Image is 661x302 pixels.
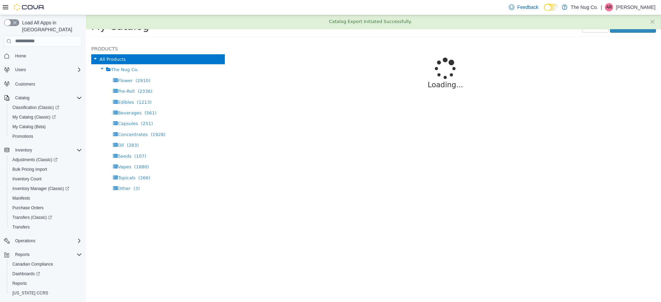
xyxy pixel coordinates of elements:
[170,65,549,76] p: Loading...
[1,93,85,103] button: Catalog
[10,289,82,297] span: Washington CCRS
[48,138,60,144] span: (107)
[32,127,38,133] span: Oil
[10,184,82,193] span: Inventory Manager (Classic)
[601,3,602,11] p: |
[32,74,49,79] span: Pre-Roll
[13,42,40,47] span: All Products
[51,85,65,90] span: (1213)
[1,65,85,75] button: Users
[50,63,64,68] span: (2910)
[12,176,42,182] span: Inventory Count
[10,156,60,164] a: Adjustments (Classic)
[15,252,30,257] span: Reports
[7,222,85,232] button: Transfers
[10,289,51,297] a: [US_STATE] CCRS
[1,250,85,259] button: Reports
[571,3,598,11] p: The Nug Co.
[10,175,82,183] span: Inventory Count
[10,113,82,121] span: My Catalog (Classic)
[12,250,32,259] button: Reports
[10,270,43,278] a: Dashboards
[7,193,85,203] button: Manifests
[12,205,44,211] span: Purchase Orders
[32,117,62,122] span: Concentrates
[7,279,85,288] button: Reports
[12,237,38,245] button: Operations
[10,123,49,131] a: My Catalog (Beta)
[32,63,46,68] span: Flower
[12,80,38,88] a: Customers
[12,215,52,220] span: Transfers (Classic)
[7,288,85,298] button: [US_STATE] CCRS
[32,149,45,154] span: Vapes
[7,155,85,165] a: Adjustments (Classic)
[1,51,85,61] button: Home
[7,132,85,141] button: Promotions
[10,165,50,174] a: Bulk Pricing Import
[12,224,30,230] span: Transfers
[12,134,33,139] span: Promotions
[48,171,54,176] span: (3)
[12,186,69,191] span: Inventory Manager (Classic)
[506,0,541,14] a: Feedback
[7,165,85,174] button: Bulk Pricing Import
[15,95,29,101] span: Catalog
[12,195,30,201] span: Manifests
[605,3,613,11] div: Alex Roerick
[32,106,52,111] span: Capsules
[7,269,85,279] a: Dashboards
[12,94,32,102] button: Catalog
[12,52,29,60] a: Home
[10,103,62,112] a: Classification (Classic)
[517,4,538,11] span: Feedback
[5,30,139,38] h5: Products
[12,281,27,286] span: Reports
[10,260,56,268] a: Canadian Compliance
[55,106,67,111] span: (251)
[12,157,57,163] span: Adjustments (Classic)
[15,67,26,72] span: Users
[12,271,40,277] span: Dashboards
[12,167,47,172] span: Bulk Pricing Import
[15,53,26,59] span: Home
[12,124,46,130] span: My Catalog (Beta)
[41,127,53,133] span: (283)
[32,160,49,165] span: Topicals
[15,147,32,153] span: Inventory
[12,261,53,267] span: Canadian Compliance
[59,95,71,100] span: (561)
[10,132,36,141] a: Promotions
[7,103,85,112] a: Classification (Classic)
[10,223,82,231] span: Transfers
[12,290,48,296] span: [US_STATE] CCRS
[7,174,85,184] button: Inventory Count
[25,52,53,57] span: The Nug Co.
[10,132,82,141] span: Promotions
[32,85,48,90] span: Edibles
[15,81,35,87] span: Customers
[1,236,85,246] button: Operations
[10,213,82,222] span: Transfers (Classic)
[12,52,82,60] span: Home
[10,194,82,202] span: Manifests
[19,19,82,33] span: Load All Apps in [GEOGRAPHIC_DATA]
[10,270,82,278] span: Dashboards
[10,279,82,288] span: Reports
[10,113,59,121] a: My Catalog (Classic)
[10,123,82,131] span: My Catalog (Beta)
[12,146,82,154] span: Inventory
[12,237,82,245] span: Operations
[1,145,85,155] button: Inventory
[15,238,35,244] span: Operations
[12,114,56,120] span: My Catalog (Classic)
[65,117,80,122] span: (1928)
[32,171,44,176] span: Other
[52,160,64,165] span: (266)
[32,95,55,100] span: Beverages
[10,260,82,268] span: Canadian Compliance
[10,279,30,288] a: Reports
[7,122,85,132] button: My Catalog (Beta)
[1,79,85,89] button: Customers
